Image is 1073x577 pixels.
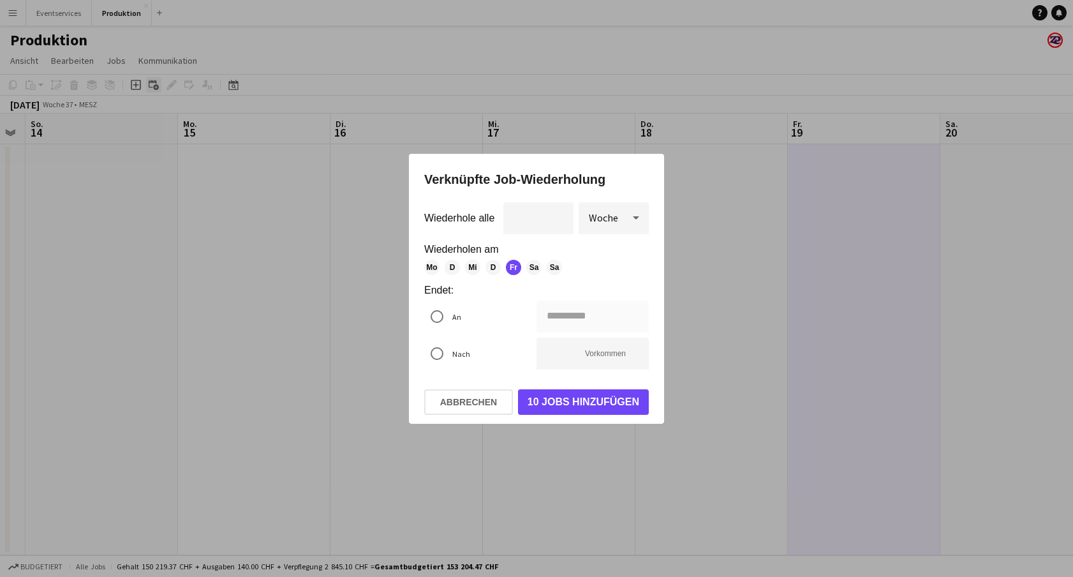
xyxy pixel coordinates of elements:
[526,260,542,275] span: Sa
[450,343,470,363] label: Nach
[424,213,494,223] label: Wiederhole alle
[445,260,460,275] span: D
[506,260,521,275] span: Fr
[424,169,649,190] h1: Verknüpfte Job-Wiederholung
[450,306,461,326] label: An
[424,285,649,296] label: Endet:
[589,211,618,224] span: Woche
[485,260,501,275] span: D
[424,244,649,255] label: Wiederholen am
[465,260,480,275] span: Mi
[424,260,440,275] span: Mo
[518,389,649,415] button: 10 Jobs hinzufügen
[424,260,649,275] mat-chip-listbox: Repeat weekly
[547,260,562,275] span: Sa
[424,389,513,415] button: Abbrechen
